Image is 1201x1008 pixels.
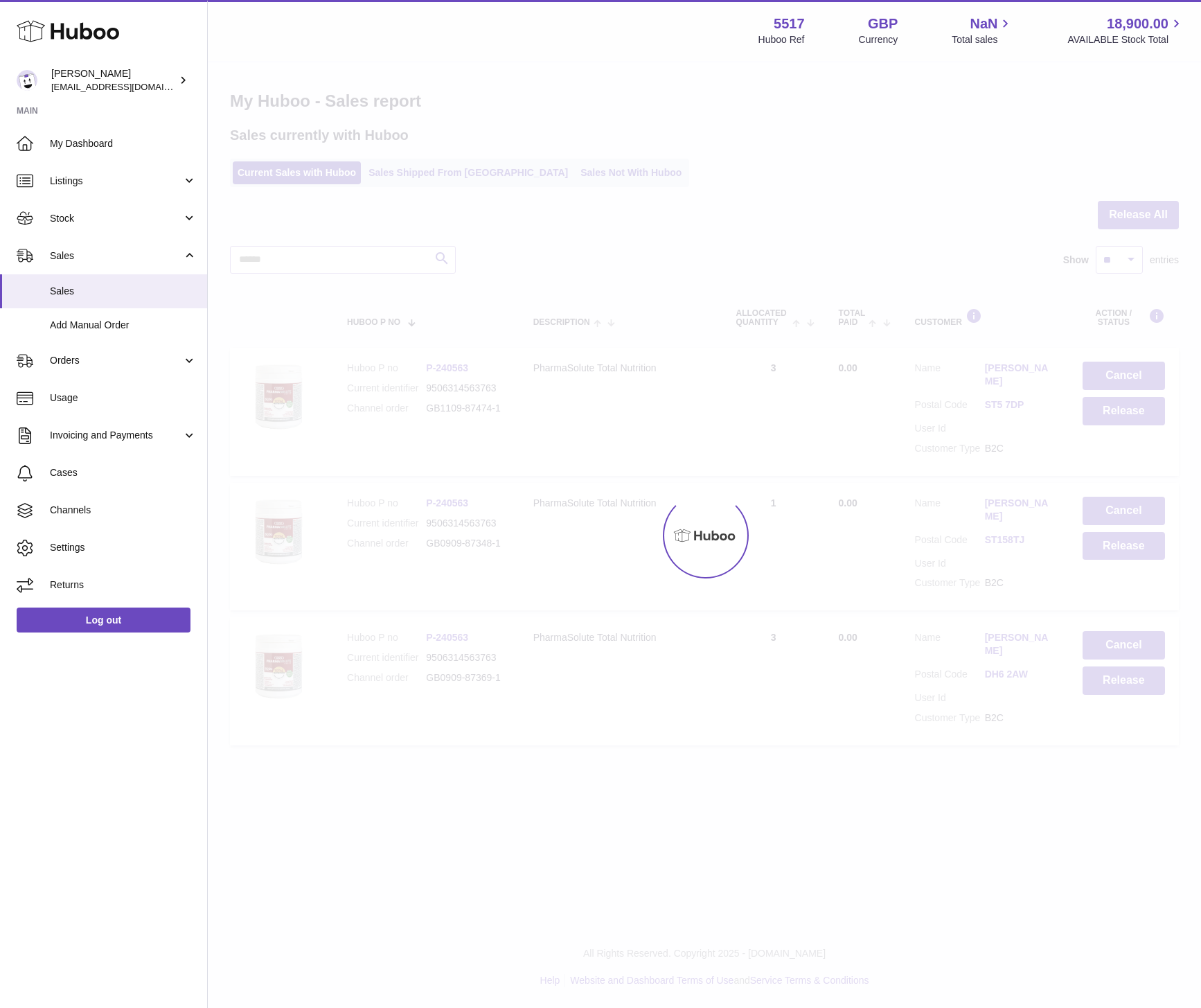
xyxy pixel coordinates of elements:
[952,33,1013,46] span: Total sales
[50,466,197,479] span: Cases
[1107,15,1168,33] span: 18,900.00
[50,212,182,225] span: Stock
[50,391,197,405] span: Usage
[970,15,997,33] span: NaN
[774,15,805,33] strong: 5517
[1067,33,1184,46] span: AVAILABLE Stock Total
[1067,15,1184,46] a: 18,900.00 AVAILABLE Stock Total
[51,81,204,92] span: [EMAIL_ADDRESS][DOMAIN_NAME]
[758,33,805,46] div: Huboo Ref
[50,578,197,592] span: Returns
[50,429,182,442] span: Invoicing and Payments
[50,137,197,150] span: My Dashboard
[50,354,182,367] span: Orders
[50,175,182,188] span: Listings
[50,249,182,263] span: Sales
[50,319,197,332] span: Add Manual Order
[868,15,898,33] strong: GBP
[17,70,37,91] img: alessiavanzwolle@hotmail.com
[51,67,176,94] div: [PERSON_NAME]
[50,504,197,517] span: Channels
[50,285,197,298] span: Sales
[17,608,190,633] a: Log out
[952,15,1013,46] a: NaN Total sales
[859,33,898,46] div: Currency
[50,541,197,554] span: Settings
